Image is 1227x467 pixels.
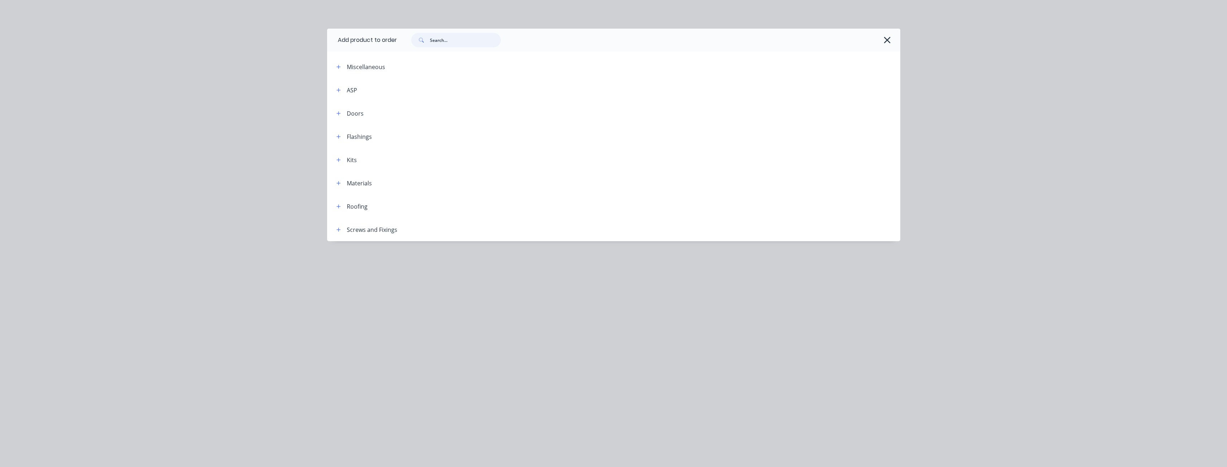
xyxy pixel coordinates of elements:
[347,132,372,141] div: Flashings
[347,156,357,164] div: Kits
[347,109,364,118] div: Doors
[347,202,368,211] div: Roofing
[430,33,501,47] input: Search...
[347,86,357,94] div: ASP
[347,225,397,234] div: Screws and Fixings
[347,63,385,71] div: Miscellaneous
[347,179,372,188] div: Materials
[327,29,397,52] div: Add product to order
